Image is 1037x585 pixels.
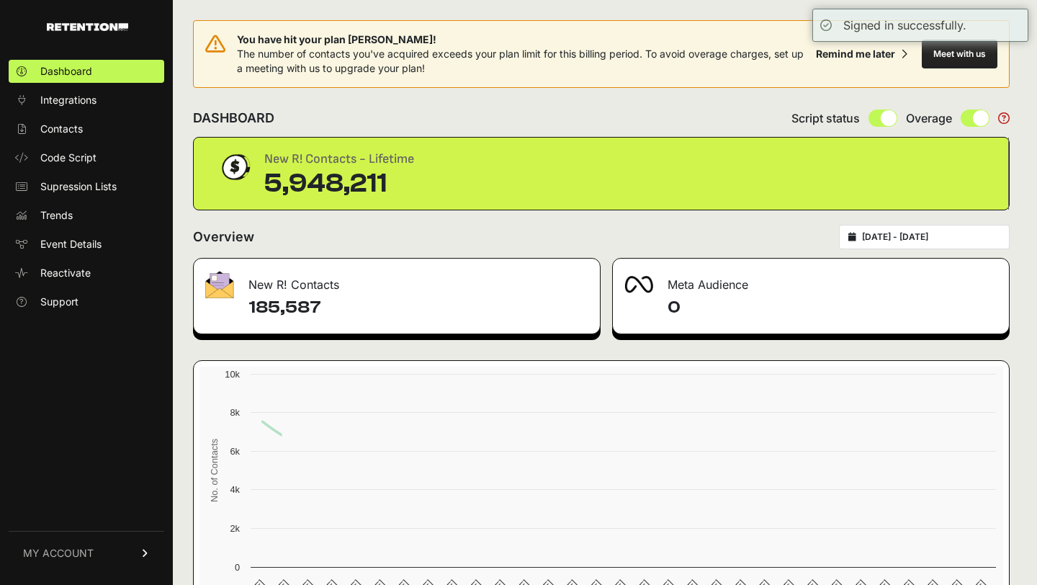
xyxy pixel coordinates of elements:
[613,259,1009,302] div: Meta Audience
[40,122,83,136] span: Contacts
[906,110,952,127] span: Overage
[194,259,600,302] div: New R! Contacts
[922,40,997,68] button: Meet with us
[237,32,810,47] span: You have hit your plan [PERSON_NAME]!
[9,262,164,285] a: Reactivate
[230,484,240,495] text: 4k
[9,290,164,313] a: Support
[217,149,253,185] img: dollar-coin-05c43ed7efb7bc0c12610022525b4bbbb207c7efeef5aecc26f025e68dcafac9.png
[230,523,240,534] text: 2k
[9,233,164,256] a: Event Details
[235,562,240,573] text: 0
[9,60,164,83] a: Dashboard
[816,47,895,61] div: Remind me later
[40,208,73,223] span: Trends
[668,296,997,319] h4: 0
[264,169,414,198] div: 5,948,211
[843,17,966,34] div: Signed in successfully.
[9,175,164,198] a: Supression Lists
[40,151,96,165] span: Code Script
[624,276,653,293] img: fa-meta-2f981b61bb99beabf952f7030308934f19ce035c18b003e963880cc3fabeebb7.png
[40,295,78,309] span: Support
[9,146,164,169] a: Code Script
[23,546,94,561] span: MY ACCOUNT
[9,117,164,140] a: Contacts
[237,48,804,74] span: The number of contacts you've acquired exceeds your plan limit for this billing period. To avoid ...
[248,296,588,319] h4: 185,587
[205,271,234,298] img: fa-envelope-19ae18322b30453b285274b1b8af3d052b27d846a4fbe8435d1a52b978f639a2.png
[47,23,128,31] img: Retention.com
[810,41,913,67] button: Remind me later
[40,237,102,251] span: Event Details
[193,108,274,128] h2: DASHBOARD
[791,110,860,127] span: Script status
[225,369,240,380] text: 10k
[40,64,92,79] span: Dashboard
[193,227,254,247] h2: Overview
[230,407,240,418] text: 8k
[40,93,96,107] span: Integrations
[9,89,164,112] a: Integrations
[9,204,164,227] a: Trends
[40,179,117,194] span: Supression Lists
[40,266,91,280] span: Reactivate
[9,531,164,575] a: MY ACCOUNT
[209,439,220,502] text: No. of Contacts
[264,149,414,169] div: New R! Contacts - Lifetime
[230,446,240,457] text: 6k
